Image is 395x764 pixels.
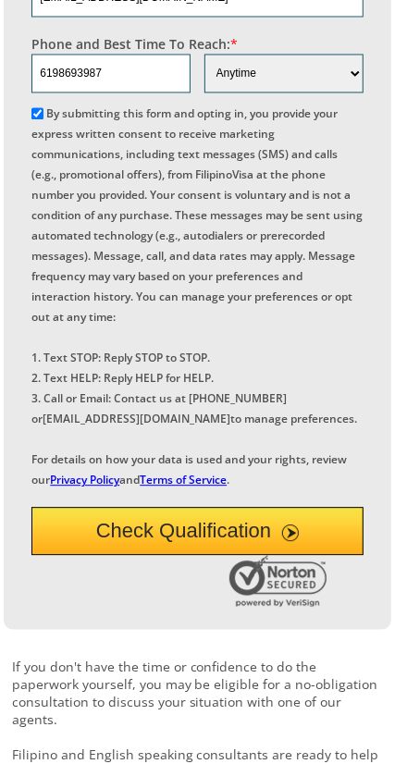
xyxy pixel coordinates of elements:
[140,472,227,487] a: Terms of Service
[31,507,363,555] button: Check Qualification
[31,105,363,487] label: By submitting this form and opting in, you provide your express written consent to receive market...
[31,54,191,92] input: Phone
[31,35,238,53] label: Phone and Best Time To Reach:
[50,472,119,487] a: Privacy Policy
[31,107,43,119] input: By submitting this form and opting in, you provide your express written consent to receive market...
[229,555,331,607] img: Norton Secured
[204,54,364,92] select: Phone and Best Reach Time are required.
